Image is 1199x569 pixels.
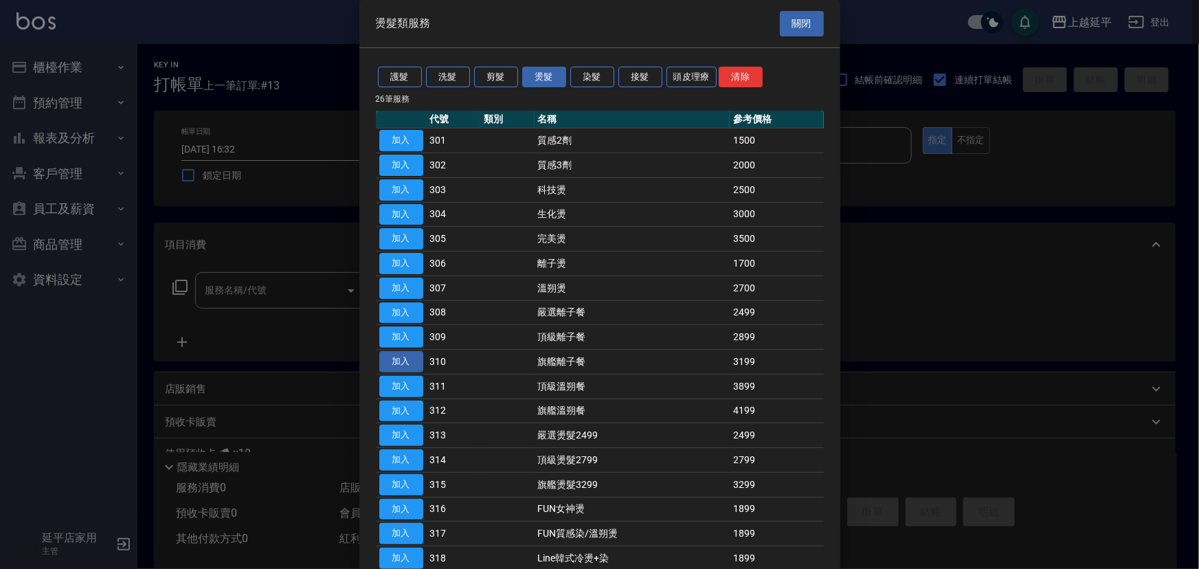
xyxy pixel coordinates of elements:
td: 3199 [730,350,823,375]
td: 312 [427,399,481,423]
td: 科技燙 [535,177,730,202]
td: FUN質感染/溫朔燙 [535,522,730,546]
td: 嚴選離子餐 [535,300,730,325]
td: 308 [427,300,481,325]
td: 溫朔燙 [535,276,730,300]
td: 完美燙 [535,227,730,252]
th: 類別 [480,111,535,129]
td: 304 [427,202,481,227]
button: 加入 [379,425,423,446]
td: 質感3劑 [535,153,730,178]
td: 301 [427,129,481,153]
button: 剪髮 [474,67,518,88]
button: 加入 [379,523,423,544]
td: 2000 [730,153,823,178]
td: 1899 [730,497,823,522]
button: 加入 [379,278,423,299]
button: 頭皮理療 [666,67,717,88]
td: 314 [427,448,481,473]
td: 303 [427,177,481,202]
td: 2499 [730,300,823,325]
td: 1700 [730,252,823,276]
td: 317 [427,522,481,546]
td: 旗艦燙髮3299 [535,472,730,497]
td: 311 [427,374,481,399]
th: 名稱 [535,111,730,129]
button: 燙髮 [522,67,566,88]
td: 315 [427,472,481,497]
td: 3899 [730,374,823,399]
td: 307 [427,276,481,300]
button: 染髮 [570,67,614,88]
td: FUN女神燙 [535,497,730,522]
button: 加入 [379,302,423,324]
button: 清除 [719,67,763,88]
button: 加入 [379,474,423,495]
button: 加入 [379,326,423,348]
button: 加入 [379,351,423,372]
td: 嚴選燙髮2499 [535,423,730,448]
td: 2899 [730,325,823,350]
td: 頂級溫朔餐 [535,374,730,399]
td: 305 [427,227,481,252]
button: 加入 [379,253,423,274]
td: 306 [427,252,481,276]
td: 1500 [730,129,823,153]
button: 接髮 [618,67,662,88]
td: 309 [427,325,481,350]
td: 生化燙 [535,202,730,227]
td: 1899 [730,522,823,546]
td: 316 [427,497,481,522]
td: 313 [427,423,481,448]
th: 代號 [427,111,481,129]
button: 加入 [379,130,423,151]
p: 26 筆服務 [376,93,824,105]
button: 加入 [379,401,423,422]
th: 參考價格 [730,111,823,129]
td: 旗艦溫朔餐 [535,399,730,423]
td: 2799 [730,448,823,473]
td: 4199 [730,399,823,423]
button: 加入 [379,548,423,569]
td: 3000 [730,202,823,227]
button: 加入 [379,179,423,201]
td: 頂級燙髮2799 [535,448,730,473]
button: 關閉 [780,11,824,36]
button: 加入 [379,228,423,249]
td: 離子燙 [535,252,730,276]
td: 頂級離子餐 [535,325,730,350]
button: 護髮 [378,67,422,88]
span: 燙髮類服務 [376,16,431,30]
td: 302 [427,153,481,178]
button: 洗髮 [426,67,470,88]
td: 質感2劑 [535,129,730,153]
button: 加入 [379,499,423,520]
td: 2700 [730,276,823,300]
button: 加入 [379,376,423,397]
td: 旗艦離子餐 [535,350,730,375]
button: 加入 [379,449,423,471]
td: 3299 [730,472,823,497]
button: 加入 [379,204,423,225]
button: 加入 [379,155,423,176]
td: 3500 [730,227,823,252]
td: 2499 [730,423,823,448]
td: 310 [427,350,481,375]
td: 2500 [730,177,823,202]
